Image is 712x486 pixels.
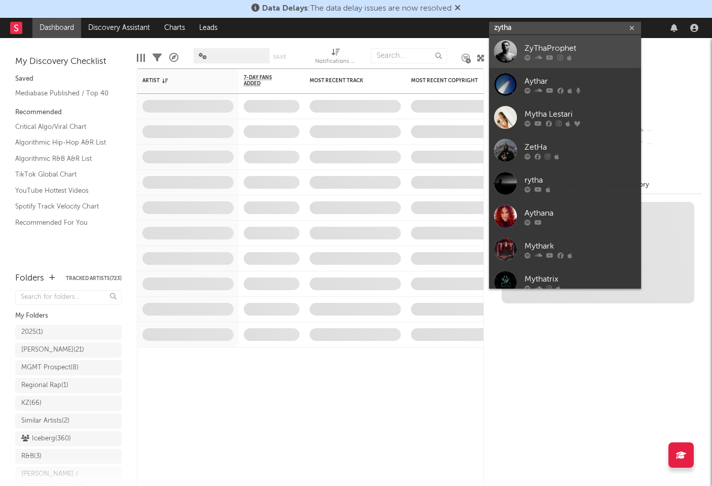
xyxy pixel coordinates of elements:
div: Aythana [524,207,636,219]
div: My Discovery Checklist [15,56,122,68]
a: YouTube Hottest Videos [15,185,111,196]
div: Notifications (Artist) [315,43,356,73]
div: Notifications (Artist) [315,56,356,68]
a: Leads [192,18,224,38]
a: Regional Rap(1) [15,378,122,393]
button: Save [273,54,286,60]
div: Iceberg ( 360 ) [21,433,71,445]
div: Filters [153,43,162,73]
span: 7-Day Fans Added [244,75,284,87]
a: Aythar [489,68,641,101]
div: ZetHa [524,141,636,153]
a: Iceberg(360) [15,431,122,446]
div: Artist [142,78,218,84]
a: 2025(1) [15,325,122,340]
div: ZyThaProphet [524,42,636,54]
div: KZ ( 66 ) [21,397,42,409]
span: Data Delays [262,5,308,13]
a: [PERSON_NAME](21) [15,342,122,358]
div: Mythatrix [524,273,636,285]
div: My Folders [15,310,122,322]
a: rytha [489,167,641,200]
a: Mythark [489,233,641,266]
div: MGMT Prospect ( 8 ) [21,362,79,374]
a: Mytha Lestari [489,101,641,134]
a: TikTok Global Chart [15,169,111,180]
div: Folders [15,272,44,285]
div: -- [634,137,702,151]
div: Regional Rap ( 1 ) [21,379,68,392]
div: rytha [524,174,636,186]
a: KZ(66) [15,396,122,411]
div: Most Recent Track [310,78,386,84]
a: R&B(3) [15,449,122,464]
input: Search for folders... [15,290,122,305]
a: Spotify Track Velocity Chart [15,201,111,212]
div: [PERSON_NAME] ( 21 ) [21,344,84,356]
div: Mythark [524,240,636,252]
a: Mediabase Published / Top 40 [15,88,111,99]
a: Discovery Assistant [81,18,157,38]
span: : The data delay issues are now resolved [262,5,452,13]
input: Search... [371,48,447,63]
div: R&B ( 3 ) [21,450,42,463]
div: 2025 ( 1 ) [21,326,43,338]
div: Most Recent Copyright [411,78,487,84]
a: Mythatrix [489,266,641,299]
input: Search for artists [489,22,641,34]
a: Critical Algo/Viral Chart [15,121,111,132]
a: Aythana [489,200,641,233]
div: Saved [15,73,122,85]
a: Similar Artists(2) [15,413,122,429]
div: Edit Columns [137,43,145,73]
span: Dismiss [455,5,461,13]
a: ZyThaProphet [489,35,641,68]
div: Similar Artists ( 2 ) [21,415,69,427]
div: Aythar [524,75,636,87]
a: Algorithmic R&B A&R List [15,153,111,164]
button: Tracked Artists(723) [66,276,122,281]
div: Mytha Lestari [524,108,636,120]
div: A&R Pipeline [169,43,178,73]
div: Recommended [15,107,122,119]
a: Recommended For You [15,217,111,228]
a: Algorithmic Hip-Hop A&R List [15,137,111,148]
a: Charts [157,18,192,38]
a: MGMT Prospect(8) [15,360,122,375]
div: -- [634,124,702,137]
a: Dashboard [32,18,81,38]
a: ZetHa [489,134,641,167]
